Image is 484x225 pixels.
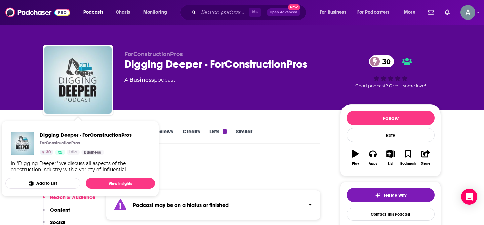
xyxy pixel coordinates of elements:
a: Lists1 [209,128,226,144]
input: Search podcasts, credits, & more... [199,7,249,18]
a: Similar [236,128,252,144]
p: ForConstructionPros [40,140,80,146]
img: Podchaser - Follow, Share and Rate Podcasts [5,6,70,19]
span: Charts [116,8,130,17]
a: View Insights [86,178,155,189]
span: Podcasts [83,8,103,17]
button: Follow [347,111,435,125]
button: tell me why sparkleTell Me Why [347,188,435,202]
div: In "Digging Deeper" we discuss all aspects of the construction industry with a variety of influen... [11,160,150,173]
span: ForConstructionPros [124,51,183,58]
section: Click to expand status details [106,190,320,220]
div: 30Good podcast? Give it some love! [340,51,441,93]
div: Share [421,162,430,166]
button: Play [347,146,364,170]
a: 30 [40,150,53,155]
span: Good podcast? Give it some love! [355,83,426,88]
button: open menu [315,7,355,18]
button: Content [43,207,70,219]
span: Idle [69,149,77,156]
div: Search podcasts, credits, & more... [187,5,313,20]
span: 30 [46,149,51,156]
span: New [288,4,300,10]
img: tell me why sparkle [375,193,380,198]
div: Apps [369,162,377,166]
a: Contact This Podcast [347,208,435,221]
a: Charts [111,7,134,18]
button: Apps [364,146,381,170]
a: Show notifications dropdown [442,7,452,18]
button: open menu [399,7,424,18]
button: open menu [79,7,112,18]
p: Content [50,207,70,213]
a: Business [129,77,154,83]
strong: Podcast may be on a hiatus or finished [133,202,229,208]
span: For Business [320,8,346,17]
button: open menu [138,7,176,18]
div: Bookmark [400,162,416,166]
div: A podcast [124,76,175,84]
button: Show profile menu [460,5,475,20]
span: More [404,8,415,17]
button: Add to List [5,178,80,189]
img: Digging Deeper - ForConstructionPros [44,46,112,114]
span: Monitoring [143,8,167,17]
div: List [388,162,393,166]
img: User Profile [460,5,475,20]
span: ⌘ K [249,8,261,17]
div: Open Intercom Messenger [461,189,477,205]
img: Digging Deeper - ForConstructionPros [11,132,34,155]
a: Idle [67,150,80,155]
span: For Podcasters [357,8,390,17]
a: 30 [369,55,394,67]
a: Digging Deeper - ForConstructionPros [40,132,132,138]
span: Tell Me Why [383,193,406,198]
button: Open AdvancedNew [267,8,300,16]
span: 30 [376,55,394,67]
div: Rate [347,128,435,142]
a: Business [81,150,104,155]
div: Play [352,162,359,166]
button: Share [417,146,435,170]
div: 1 [223,129,226,134]
a: Reviews [154,128,173,144]
button: Bookmark [399,146,417,170]
a: Show notifications dropdown [425,7,437,18]
a: Credits [183,128,200,144]
span: Logged in as aseymour [460,5,475,20]
button: open menu [353,7,399,18]
button: List [382,146,399,170]
span: Open Advanced [270,11,297,14]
